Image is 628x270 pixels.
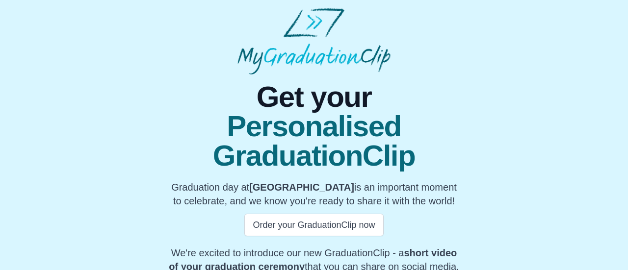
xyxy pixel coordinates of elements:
[244,214,383,236] button: Order your GraduationClip now
[169,180,459,208] p: Graduation day at is an important moment to celebrate, and we know you're ready to share it with ...
[169,112,459,171] span: Personalised GraduationClip
[249,182,354,193] b: [GEOGRAPHIC_DATA]
[169,82,459,112] span: Get your
[237,8,391,74] img: MyGraduationClip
